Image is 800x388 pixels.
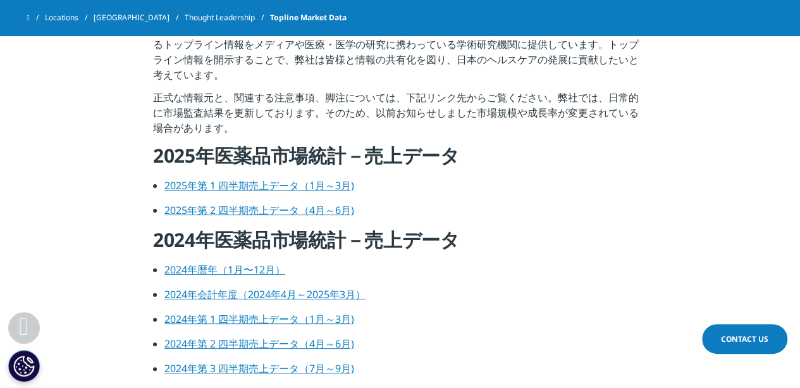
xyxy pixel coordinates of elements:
a: 2024年第 3 四半期売上データ（7月～9月) [164,361,354,375]
a: [GEOGRAPHIC_DATA] [94,6,185,29]
a: 2025年第 1 四半期売上データ（1月～3月) [164,178,354,192]
a: 2025年第 2 四半期売上データ（4月～6月) [164,203,354,217]
a: 2024年第 2 四半期売上データ（4月～6月) [164,337,354,351]
a: 2024年第 1 四半期売上データ（1月～3月) [164,312,354,326]
span: Contact Us [721,334,768,344]
p: IQVIAジャパンは、日本のヘルスケア産業の発展と透明性の創造、および社会の皆様に日本のヘルスケア市場についての理解を深めていただくため、市場規模や薬効、製薬企業および医薬品の売上、処方、疾病に... [153,6,647,90]
p: 正式な情報元と、関連する注意事項、脚注については、下記リンク先からご覧ください。弊社では、日常的に市場監査結果を更新しております。そのため、以前お知らせしました市場規模や成長率が変更されている場... [153,90,647,143]
a: Locations [45,6,94,29]
h4: 2024年医薬品市場統計－売上データ [153,227,647,262]
h4: 2025年医薬品市場統計－売上データ [153,143,647,178]
button: Cookie 設定 [8,350,40,382]
a: 2024年暦年（1月〜12月） [164,263,285,277]
a: Contact Us [702,324,787,354]
a: Thought Leadership [185,6,270,29]
a: 2024年会計年度（2024年4月～2025年3月） [164,287,366,301]
span: Topline Market Data [270,6,347,29]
